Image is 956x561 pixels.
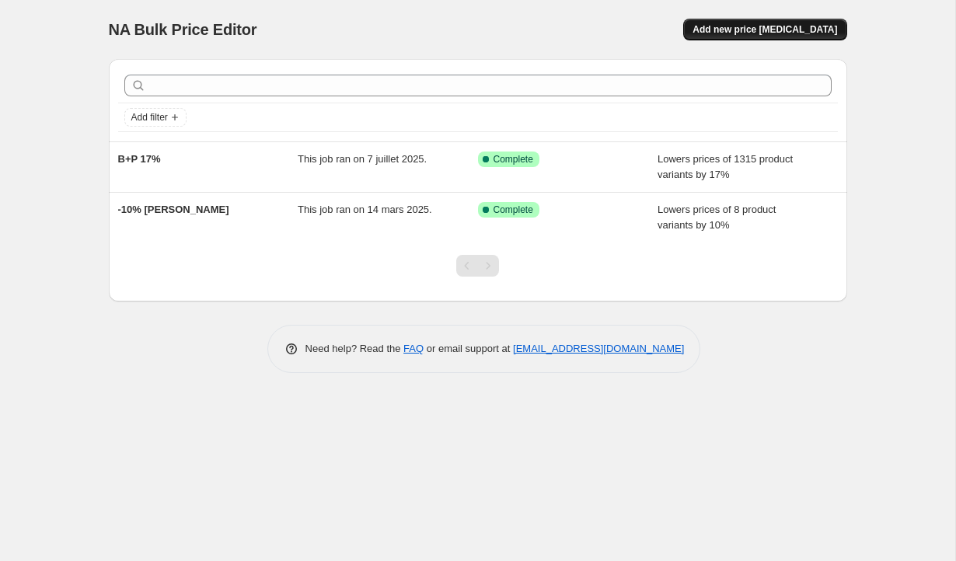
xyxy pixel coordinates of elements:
[124,108,187,127] button: Add filter
[403,343,424,354] a: FAQ
[298,204,432,215] span: This job ran on 14 mars 2025.
[305,343,404,354] span: Need help? Read the
[456,255,499,277] nav: Pagination
[494,153,533,166] span: Complete
[693,23,837,36] span: Add new price [MEDICAL_DATA]
[109,21,257,38] span: NA Bulk Price Editor
[118,204,229,215] span: -10% [PERSON_NAME]
[658,153,793,180] span: Lowers prices of 1315 product variants by 17%
[494,204,533,216] span: Complete
[118,153,161,165] span: B+P 17%
[513,343,684,354] a: [EMAIL_ADDRESS][DOMAIN_NAME]
[424,343,513,354] span: or email support at
[658,204,776,231] span: Lowers prices of 8 product variants by 10%
[298,153,427,165] span: This job ran on 7 juillet 2025.
[131,111,168,124] span: Add filter
[683,19,846,40] button: Add new price [MEDICAL_DATA]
